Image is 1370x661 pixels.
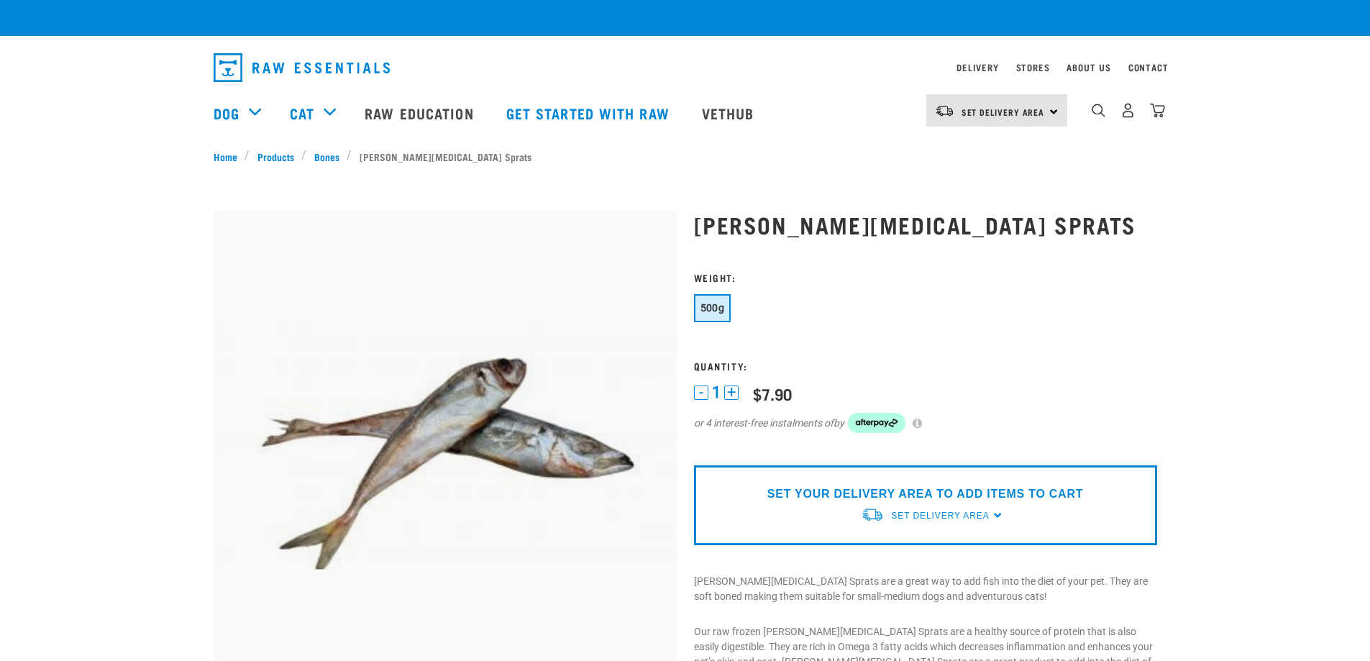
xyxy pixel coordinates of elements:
a: Contact [1128,65,1169,70]
a: Delivery [956,65,998,70]
a: Raw Education [350,84,491,142]
span: Set Delivery Area [962,109,1045,114]
h3: Quantity: [694,360,1157,371]
img: van-moving.png [861,507,884,522]
a: Vethub [688,84,772,142]
h1: [PERSON_NAME][MEDICAL_DATA] Sprats [694,211,1157,237]
div: $7.90 [753,385,792,403]
img: Afterpay [848,413,905,433]
h3: Weight: [694,272,1157,283]
a: Dog [214,102,239,124]
p: [PERSON_NAME][MEDICAL_DATA] Sprats are a great way to add fish into the diet of your pet. They ar... [694,574,1157,604]
button: - [694,386,708,400]
span: 500g [700,302,725,314]
p: SET YOUR DELIVERY AREA TO ADD ITEMS TO CART [767,486,1083,503]
a: Get started with Raw [492,84,688,142]
img: Raw Essentials Logo [214,53,390,82]
a: Cat [290,102,314,124]
button: 500g [694,294,731,322]
img: home-icon-1@2x.png [1092,104,1105,117]
a: Home [214,149,245,164]
nav: dropdown navigation [202,47,1169,88]
nav: breadcrumbs [214,149,1157,164]
a: About Us [1067,65,1110,70]
img: van-moving.png [935,104,954,117]
a: Bones [306,149,347,164]
a: Stores [1016,65,1050,70]
img: user.png [1120,103,1136,118]
a: Products [250,149,301,164]
span: Set Delivery Area [891,511,989,521]
button: + [724,386,739,400]
img: home-icon@2x.png [1150,103,1165,118]
span: 1 [712,385,721,400]
div: or 4 interest-free instalments of by [694,413,1157,433]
